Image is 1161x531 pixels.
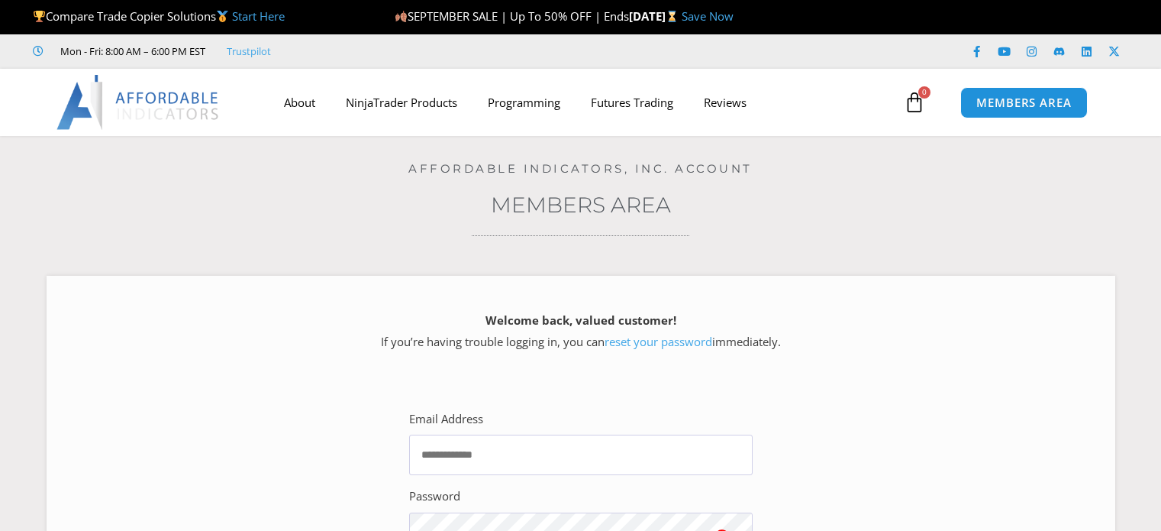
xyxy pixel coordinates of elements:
[395,8,629,24] span: SEPTEMBER SALE | Up To 50% OFF | Ends
[409,486,460,507] label: Password
[33,8,285,24] span: Compare Trade Copier Solutions
[576,85,689,120] a: Futures Trading
[73,310,1088,353] p: If you’re having trouble logging in, you can immediately.
[395,11,407,22] img: 🍂
[666,11,678,22] img: ⌛
[232,8,285,24] a: Start Here
[881,80,948,125] a: 0
[217,11,228,22] img: 🥇
[491,192,671,218] a: Members Area
[472,85,576,120] a: Programming
[269,85,900,120] nav: Menu
[408,161,753,176] a: Affordable Indicators, Inc. Account
[605,334,712,349] a: reset your password
[960,87,1088,118] a: MEMBERS AREA
[269,85,331,120] a: About
[976,97,1072,108] span: MEMBERS AREA
[56,42,205,60] span: Mon - Fri: 8:00 AM – 6:00 PM EST
[331,85,472,120] a: NinjaTrader Products
[689,85,762,120] a: Reviews
[629,8,682,24] strong: [DATE]
[227,42,271,60] a: Trustpilot
[409,409,483,430] label: Email Address
[485,312,676,328] strong: Welcome back, valued customer!
[56,75,221,130] img: LogoAI | Affordable Indicators – NinjaTrader
[34,11,45,22] img: 🏆
[682,8,734,24] a: Save Now
[918,86,930,99] span: 0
